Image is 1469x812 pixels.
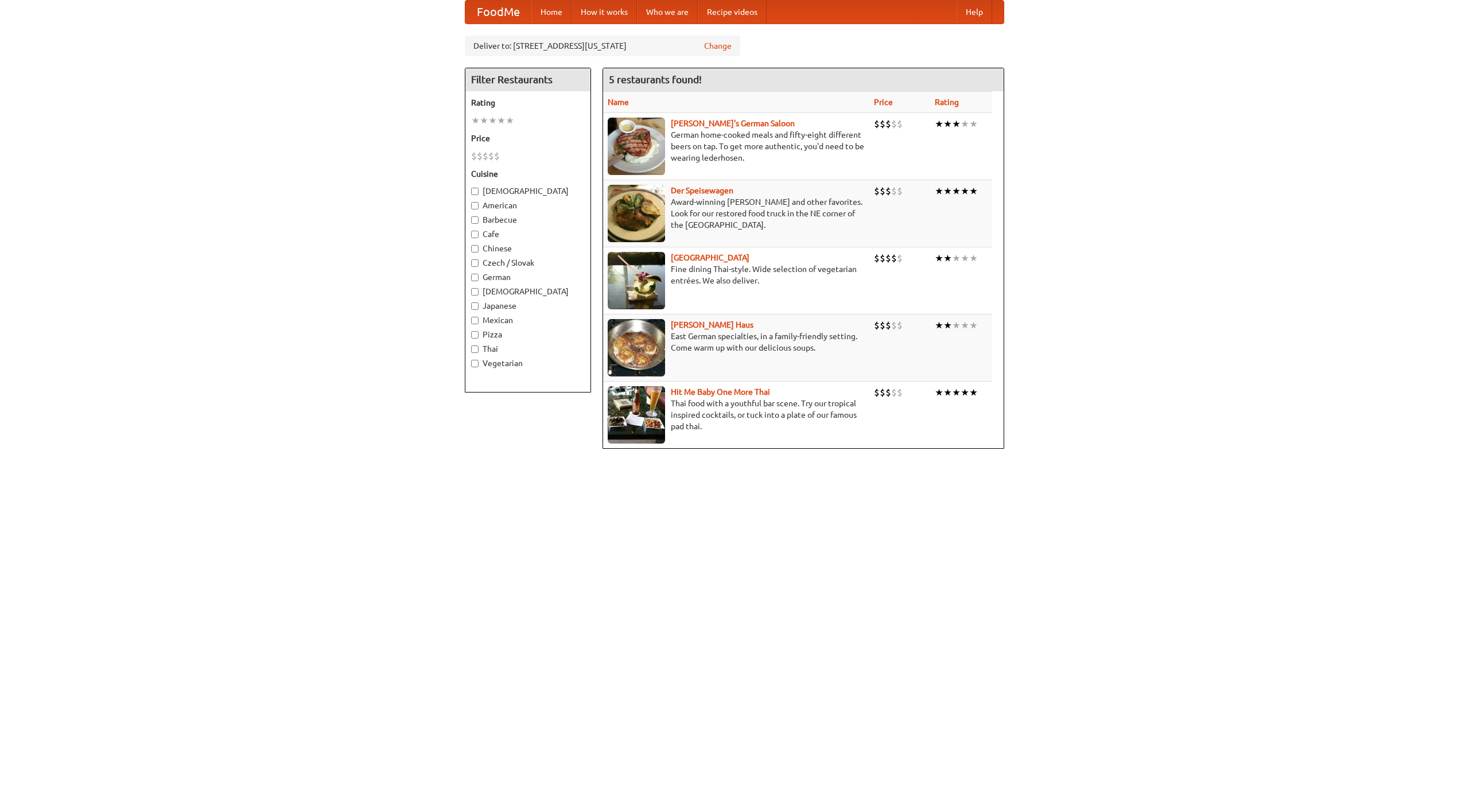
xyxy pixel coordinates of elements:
[471,228,585,240] label: Cafe
[471,188,479,195] input: [DEMOGRAPHIC_DATA]
[471,133,585,144] h5: Price
[961,185,969,197] li: ★
[885,252,891,265] li: $
[952,319,961,332] li: ★
[477,150,483,162] li: $
[465,68,590,91] h4: Filter Restaurants
[952,185,961,197] li: ★
[471,360,479,367] input: Vegetarian
[880,118,885,130] li: $
[488,114,497,127] li: ★
[608,331,865,353] p: East German specialties, in a family-friendly setting. Come warm up with our delicious soups.
[671,387,770,397] a: Hit Me Baby One More Thai
[880,319,885,332] li: $
[608,398,865,432] p: Thai food with a youthful bar scene. Try our tropical inspired cocktails, or tuck into a plate of...
[609,74,702,85] ng-pluralize: 5 restaurants found!
[494,150,500,162] li: $
[885,319,891,332] li: $
[935,185,943,197] li: ★
[471,331,479,339] input: Pizza
[897,386,903,399] li: $
[608,263,865,286] p: Fine dining Thai-style. Wide selection of vegetarian entrées. We also deliver.
[671,253,749,262] a: [GEOGRAPHIC_DATA]
[471,286,585,297] label: [DEMOGRAPHIC_DATA]
[471,202,479,209] input: American
[471,274,479,281] input: German
[952,386,961,399] li: ★
[471,345,479,353] input: Thai
[471,288,479,296] input: [DEMOGRAPHIC_DATA]
[897,185,903,197] li: $
[897,319,903,332] li: $
[952,252,961,265] li: ★
[471,302,479,310] input: Japanese
[471,329,585,340] label: Pizza
[471,271,585,283] label: German
[891,252,897,265] li: $
[671,320,753,329] a: [PERSON_NAME] Haus
[943,118,952,130] li: ★
[608,185,665,242] img: speisewagen.jpg
[880,252,885,265] li: $
[671,186,733,195] a: Der Speisewagen
[471,314,585,326] label: Mexican
[608,118,665,175] img: esthers.jpg
[471,168,585,180] h5: Cuisine
[608,252,665,309] img: satay.jpg
[935,386,943,399] li: ★
[943,185,952,197] li: ★
[488,150,494,162] li: $
[957,1,992,24] a: Help
[637,1,698,24] a: Who we are
[497,114,506,127] li: ★
[471,97,585,108] h5: Rating
[891,386,897,399] li: $
[471,216,479,224] input: Barbecue
[608,386,665,444] img: babythai.jpg
[704,40,732,52] a: Change
[969,252,978,265] li: ★
[943,386,952,399] li: ★
[471,257,585,269] label: Czech / Slovak
[874,98,893,107] a: Price
[891,118,897,130] li: $
[874,118,880,130] li: $
[471,214,585,226] label: Barbecue
[465,36,740,56] div: Deliver to: [STREET_ADDRESS][US_STATE]
[961,118,969,130] li: ★
[897,118,903,130] li: $
[961,319,969,332] li: ★
[874,319,880,332] li: $
[471,231,479,238] input: Cafe
[671,119,795,128] a: [PERSON_NAME]'s German Saloon
[471,317,479,324] input: Mexican
[471,150,477,162] li: $
[969,118,978,130] li: ★
[471,343,585,355] label: Thai
[874,252,880,265] li: $
[471,243,585,254] label: Chinese
[471,114,480,127] li: ★
[874,386,880,399] li: $
[943,252,952,265] li: ★
[471,200,585,211] label: American
[465,1,531,24] a: FoodMe
[608,319,665,376] img: kohlhaus.jpg
[608,196,865,231] p: Award-winning [PERSON_NAME] and other favorites. Look for our restored food truck in the NE corne...
[952,118,961,130] li: ★
[961,386,969,399] li: ★
[885,386,891,399] li: $
[935,319,943,332] li: ★
[698,1,767,24] a: Recipe videos
[935,252,943,265] li: ★
[471,358,585,369] label: Vegetarian
[935,98,959,107] a: Rating
[471,185,585,197] label: [DEMOGRAPHIC_DATA]
[880,185,885,197] li: $
[969,319,978,332] li: ★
